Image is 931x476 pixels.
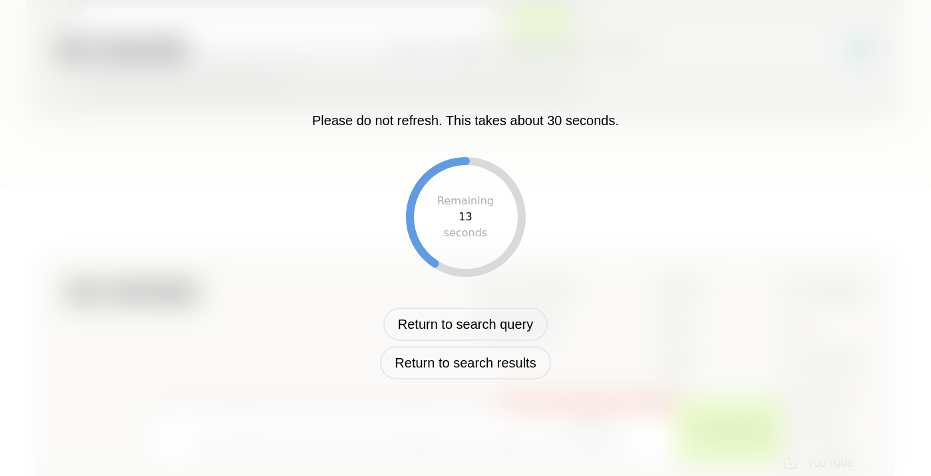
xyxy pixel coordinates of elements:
div: Remaining [437,193,494,209]
div: seconds [444,225,487,241]
div: 13 [459,209,472,225]
p: Please do not refresh. This takes about 30 seconds. [312,111,619,130]
button: Return to search query [383,308,548,341]
button: Return to search results [380,346,550,379]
